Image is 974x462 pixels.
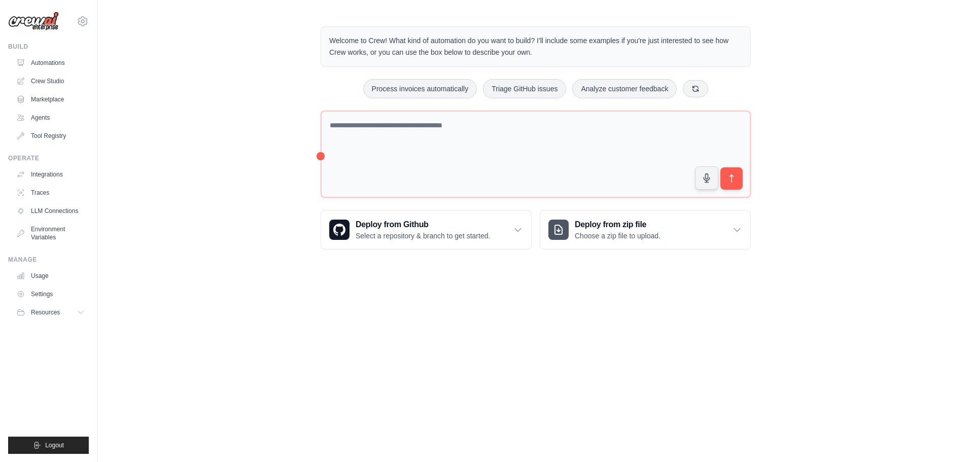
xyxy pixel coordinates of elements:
a: Crew Studio [12,73,89,89]
h3: Deploy from Github [356,219,490,231]
a: Tool Registry [12,128,89,144]
button: Triage GitHub issues [483,79,566,98]
button: Logout [8,437,89,454]
span: Logout [45,441,64,449]
a: Environment Variables [12,221,89,245]
div: Build [8,43,89,51]
a: Integrations [12,166,89,183]
button: Resources [12,304,89,321]
a: Usage [12,268,89,284]
img: Logo [8,12,59,31]
a: Automations [12,55,89,71]
span: Resources [31,308,60,316]
a: Traces [12,185,89,201]
p: Select a repository & branch to get started. [356,231,490,241]
a: Agents [12,110,89,126]
p: Choose a zip file to upload. [575,231,660,241]
a: LLM Connections [12,203,89,219]
div: Manage [8,256,89,264]
div: Operate [8,154,89,162]
p: Welcome to Crew! What kind of automation do you want to build? I'll include some examples if you'... [329,35,742,58]
button: Process invoices automatically [363,79,477,98]
a: Settings [12,286,89,302]
h3: Deploy from zip file [575,219,660,231]
a: Marketplace [12,91,89,108]
button: Analyze customer feedback [572,79,677,98]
